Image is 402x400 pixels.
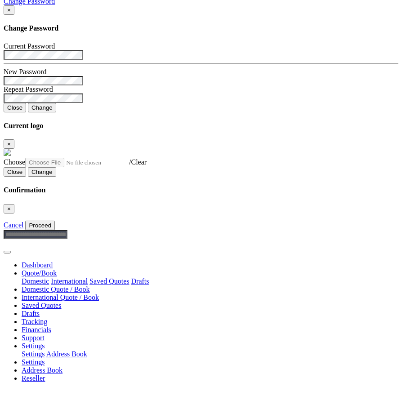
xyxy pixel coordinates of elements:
[25,221,55,230] button: Proceed
[4,122,398,130] h4: Current logo
[4,42,55,50] label: Current Password
[22,350,45,358] a: Settings
[4,186,398,194] h4: Confirmation
[22,334,45,342] a: Support
[7,141,11,147] span: ×
[4,158,398,167] div: /
[46,350,87,358] a: Address Book
[22,277,49,285] a: Domestic
[4,204,14,213] button: Close
[4,167,26,177] button: Close
[22,374,45,382] a: Reseller
[4,24,398,32] h4: Change Password
[7,7,11,13] span: ×
[22,358,45,366] a: Settings
[4,221,23,229] a: Cancel
[4,68,47,76] label: New Password
[4,251,11,253] button: Toggle navigation
[4,103,26,112] button: Close
[22,302,61,309] a: Saved Quotes
[4,149,11,156] img: GetCustomerLogo
[22,326,51,333] a: Financials
[22,285,90,293] a: Domestic Quote / Book
[22,293,99,301] a: International Quote / Book
[28,103,56,112] button: Change
[131,277,149,285] a: Drafts
[22,269,57,277] a: Quote/Book
[22,366,63,374] a: Address Book
[131,158,147,166] a: Clear
[4,158,129,166] a: Choose
[28,167,56,177] button: Change
[22,261,53,269] a: Dashboard
[89,277,129,285] a: Saved Quotes
[22,277,398,285] div: Quote/Book
[22,310,40,317] a: Drafts
[51,277,88,285] a: International
[4,139,14,149] button: Close
[22,350,398,358] div: Quote/Book
[22,342,45,350] a: Settings
[4,5,14,15] button: Close
[4,85,53,93] label: Repeat Password
[22,318,47,325] a: Tracking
